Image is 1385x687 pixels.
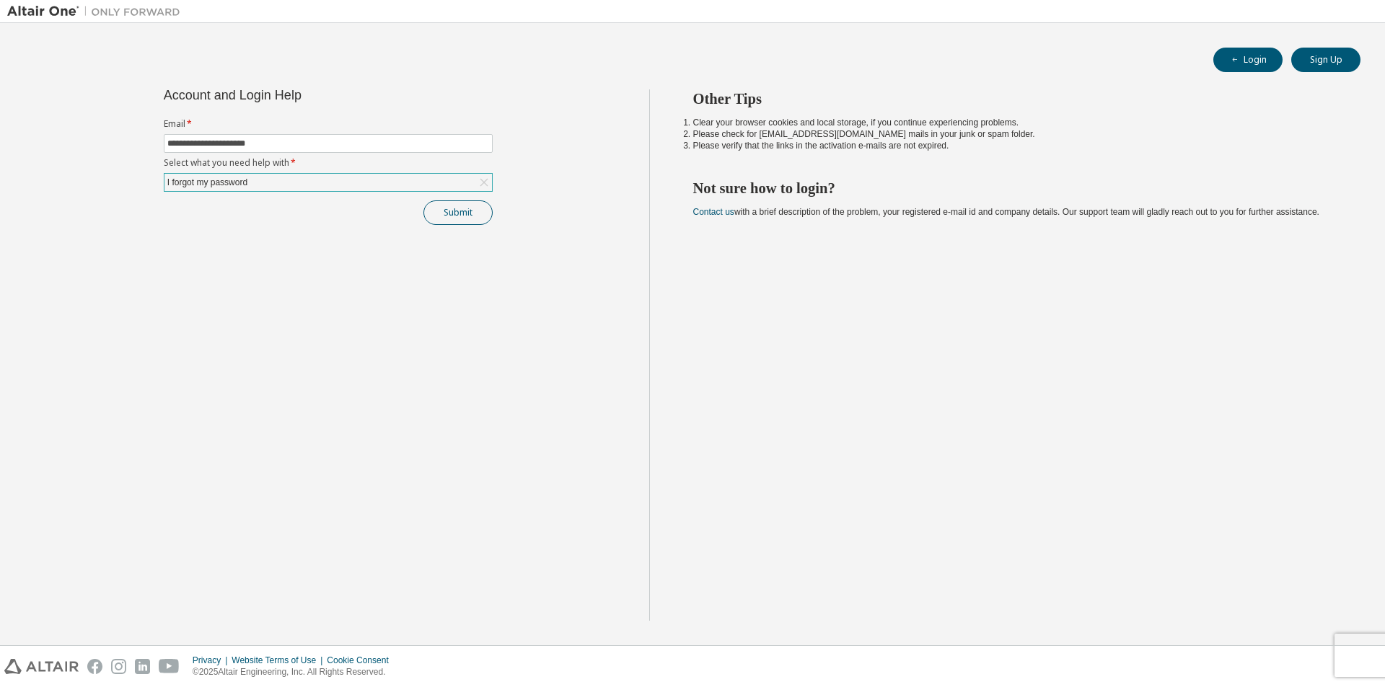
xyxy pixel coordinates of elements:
button: Sign Up [1291,48,1360,72]
h2: Other Tips [693,89,1335,108]
img: instagram.svg [111,659,126,674]
button: Submit [423,200,493,225]
div: Website Terms of Use [232,655,327,666]
div: Privacy [193,655,232,666]
span: with a brief description of the problem, your registered e-mail id and company details. Our suppo... [693,207,1319,217]
li: Please check for [EMAIL_ADDRESS][DOMAIN_NAME] mails in your junk or spam folder. [693,128,1335,140]
p: © 2025 Altair Engineering, Inc. All Rights Reserved. [193,666,397,678]
li: Clear your browser cookies and local storage, if you continue experiencing problems. [693,117,1335,128]
img: altair_logo.svg [4,659,79,674]
label: Email [164,118,493,130]
img: youtube.svg [159,659,180,674]
h2: Not sure how to login? [693,179,1335,198]
label: Select what you need help with [164,157,493,169]
div: Account and Login Help [164,89,427,101]
div: I forgot my password [165,174,250,190]
div: Cookie Consent [327,655,397,666]
img: linkedin.svg [135,659,150,674]
button: Login [1213,48,1283,72]
div: I forgot my password [164,174,492,191]
img: Altair One [7,4,188,19]
a: Contact us [693,207,734,217]
li: Please verify that the links in the activation e-mails are not expired. [693,140,1335,151]
img: facebook.svg [87,659,102,674]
